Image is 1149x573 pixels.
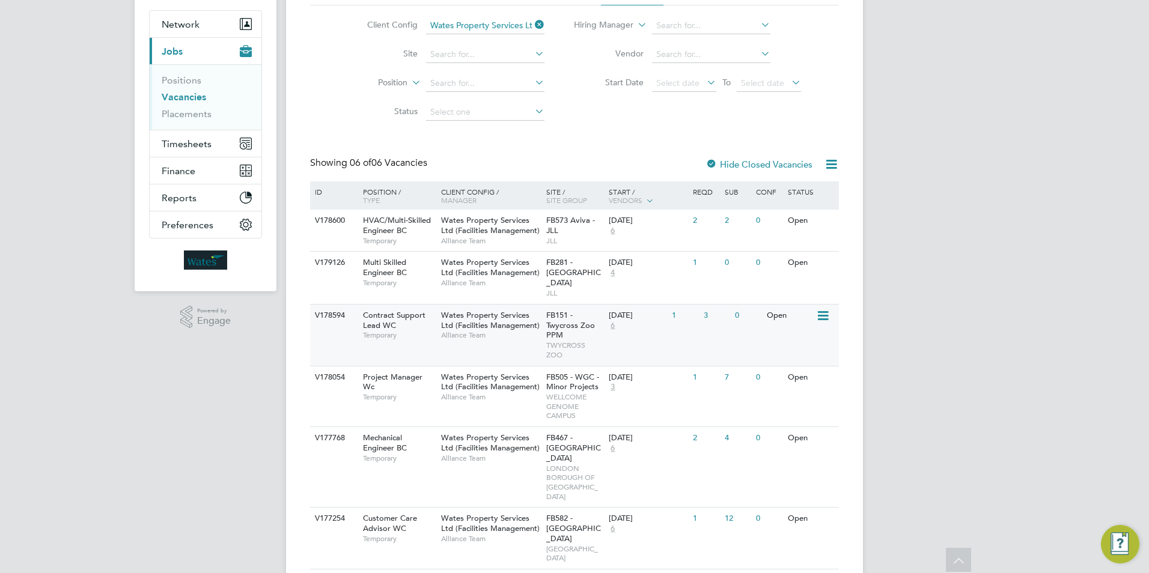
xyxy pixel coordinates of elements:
[609,258,687,268] div: [DATE]
[546,257,601,288] span: FB281 - [GEOGRAPHIC_DATA]
[162,192,197,204] span: Reports
[732,305,763,327] div: 0
[741,77,784,88] span: Select date
[312,210,354,232] div: V178600
[764,305,816,327] div: Open
[363,372,422,392] span: Project Manager Wc
[652,17,770,34] input: Search for...
[609,226,617,236] span: 6
[546,513,601,544] span: FB582 - [GEOGRAPHIC_DATA]
[785,366,837,389] div: Open
[609,216,687,226] div: [DATE]
[162,19,200,30] span: Network
[162,91,206,103] a: Vacancies
[150,11,261,37] button: Network
[690,427,721,449] div: 2
[349,48,418,59] label: Site
[690,210,721,232] div: 2
[363,195,380,205] span: Type
[546,236,603,246] span: JLL
[701,305,732,327] div: 3
[350,157,371,169] span: 06 of
[722,252,753,274] div: 0
[363,257,407,277] span: Multi Skilled Engineer BC
[722,181,753,202] div: Sub
[546,341,603,359] span: TWYCROSS ZOO
[349,19,418,30] label: Client Config
[363,310,425,330] span: Contract Support Lead WC
[546,392,603,420] span: WELLCOME GENOME CAMPUS
[609,433,687,443] div: [DATE]
[441,278,540,288] span: Alliance Team
[546,372,599,392] span: FB505 - WGC - Minor Projects
[312,181,354,202] div: ID
[363,330,435,340] span: Temporary
[753,508,784,530] div: 0
[690,508,721,530] div: 1
[574,48,644,59] label: Vendor
[363,392,435,402] span: Temporary
[719,74,734,90] span: To
[1101,525,1139,563] button: Engage Resource Center
[609,372,687,383] div: [DATE]
[149,250,262,270] a: Go to home page
[349,106,418,117] label: Status
[546,310,595,341] span: FB151 - Twycross Zoo PPM
[753,181,784,202] div: Conf
[441,513,540,533] span: Wates Property Services Ltd (Facilities Management)
[150,184,261,211] button: Reports
[312,305,354,327] div: V178594
[162,108,212,120] a: Placements
[162,46,183,57] span: Jobs
[162,219,213,231] span: Preferences
[150,130,261,157] button: Timesheets
[441,372,540,392] span: Wates Property Services Ltd (Facilities Management)
[609,443,617,453] span: 6
[606,181,690,211] div: Start /
[150,211,261,238] button: Preferences
[180,306,231,329] a: Powered byEngage
[312,252,354,274] div: V179126
[546,288,603,298] span: JLL
[363,453,435,463] span: Temporary
[546,464,603,501] span: LONDON BOROUGH OF [GEOGRAPHIC_DATA]
[363,215,431,235] span: HVAC/Multi-Skilled Engineer BC
[426,75,544,92] input: Search for...
[441,330,540,340] span: Alliance Team
[690,366,721,389] div: 1
[363,278,435,288] span: Temporary
[184,250,227,270] img: wates-logo-retina.png
[546,432,601,463] span: FB467 - [GEOGRAPHIC_DATA]
[609,321,617,331] span: 6
[441,432,540,453] span: Wates Property Services Ltd (Facilities Management)
[546,195,587,205] span: Site Group
[753,366,784,389] div: 0
[706,159,812,170] label: Hide Closed Vacancies
[310,157,430,169] div: Showing
[690,181,721,202] div: Reqd
[312,427,354,449] div: V177768
[150,38,261,64] button: Jobs
[669,305,700,327] div: 1
[350,157,427,169] span: 06 Vacancies
[197,316,231,326] span: Engage
[722,427,753,449] div: 4
[162,138,212,150] span: Timesheets
[564,19,633,31] label: Hiring Manager
[441,195,477,205] span: Manager
[338,77,407,89] label: Position
[785,210,837,232] div: Open
[426,46,544,63] input: Search for...
[785,508,837,530] div: Open
[609,195,642,205] span: Vendors
[656,77,699,88] span: Select date
[354,181,438,210] div: Position /
[609,514,687,524] div: [DATE]
[426,17,544,34] input: Search for...
[652,46,770,63] input: Search for...
[753,252,784,274] div: 0
[574,77,644,88] label: Start Date
[312,366,354,389] div: V178054
[438,181,543,210] div: Client Config /
[543,181,606,210] div: Site /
